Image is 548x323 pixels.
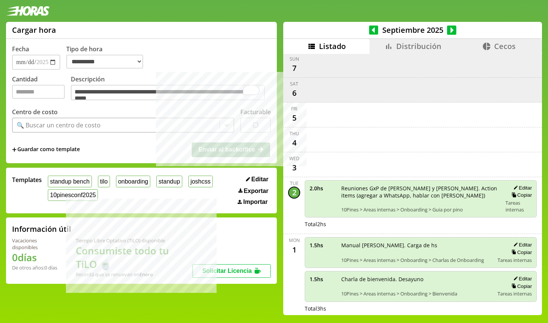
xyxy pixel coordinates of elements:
button: Editar [511,185,532,191]
button: 10pinesconf2025 [48,189,98,201]
button: Editar [244,176,271,183]
div: Sun [290,56,299,62]
h1: Consumiste todo tu TiLO 🍵 [76,244,192,271]
button: standup [156,176,182,187]
span: Exportar [244,188,269,194]
h1: Cargar hora [12,25,56,35]
span: 10Pines > Areas internas > Onboarding > Charlas de Onboarding [341,257,492,263]
span: Tareas internas [505,199,532,213]
div: Vacaciones disponibles [12,237,58,251]
div: Sat [290,81,298,87]
button: joshcss [188,176,213,187]
span: 1.5 hs [310,276,336,283]
div: 6 [288,87,300,99]
span: Importar [243,199,268,205]
label: Fecha [12,45,29,53]
label: Facturable [240,108,271,116]
label: Tipo de hora [66,45,149,70]
button: Editar [511,276,532,282]
div: 7 [288,62,300,74]
button: tilo [98,176,110,187]
button: standup bench [48,176,92,187]
div: Tue [290,180,299,187]
h1: 0 días [12,251,58,264]
div: Total 3 hs [305,305,537,312]
div: 1 [288,243,300,256]
div: 5 [288,112,300,124]
div: Fri [291,106,297,112]
label: Cantidad [12,75,71,103]
input: Cantidad [12,85,65,99]
span: +Guardar como template [12,145,80,154]
div: 4 [288,137,300,149]
div: 🔍 Buscar un centro de costo [17,121,101,129]
button: Exportar [236,187,271,195]
span: 10Pines > Areas internas > Onboarding > Bienvenida [341,290,492,297]
div: Recordá que se renuevan en [76,271,192,278]
textarea: To enrich screen reader interactions, please activate Accessibility in Grammarly extension settings [71,85,265,101]
button: Copiar [509,283,532,289]
span: + [12,145,17,154]
span: Listado [319,41,346,51]
div: Mon [289,237,300,243]
b: Enero [139,271,153,278]
h2: Información útil [12,224,71,234]
select: Tipo de hora [66,55,143,69]
div: De otros años: 0 días [12,264,58,271]
span: Tareas internas [498,290,532,297]
div: Wed [289,155,299,162]
div: 2 [288,187,300,199]
span: 1.5 hs [310,242,336,249]
span: 10Pines > Areas internas > Onboarding > Guia por pino [341,206,500,213]
div: 3 [288,162,300,174]
span: Charla de bienvenida. Desayuno [341,276,492,283]
span: Tareas internas [498,257,532,263]
span: Reuniones GxP de [PERSON_NAME] y [PERSON_NAME]. Action items (agregar a WhatsApp, hablar con [PER... [341,185,500,199]
span: Solicitar Licencia [202,268,252,274]
button: Editar [511,242,532,248]
div: Tiempo Libre Optativo (TiLO) disponible [76,237,192,244]
img: logotipo [6,6,50,16]
span: Cecos [494,41,516,51]
button: onboarding [116,176,151,187]
label: Centro de costo [12,108,58,116]
div: Thu [290,130,299,137]
button: Copiar [509,249,532,256]
span: Distribución [396,41,441,51]
label: Descripción [71,75,271,103]
span: Septiembre 2025 [378,25,447,35]
div: scrollable content [283,54,542,314]
div: Total 2 hs [305,220,537,228]
span: 2.0 hs [310,185,336,192]
span: Templates [12,176,42,184]
button: Copiar [509,192,532,198]
span: Editar [251,176,268,183]
button: Solicitar Licencia [192,264,271,278]
span: Manual [PERSON_NAME]. Carga de hs [341,242,492,249]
